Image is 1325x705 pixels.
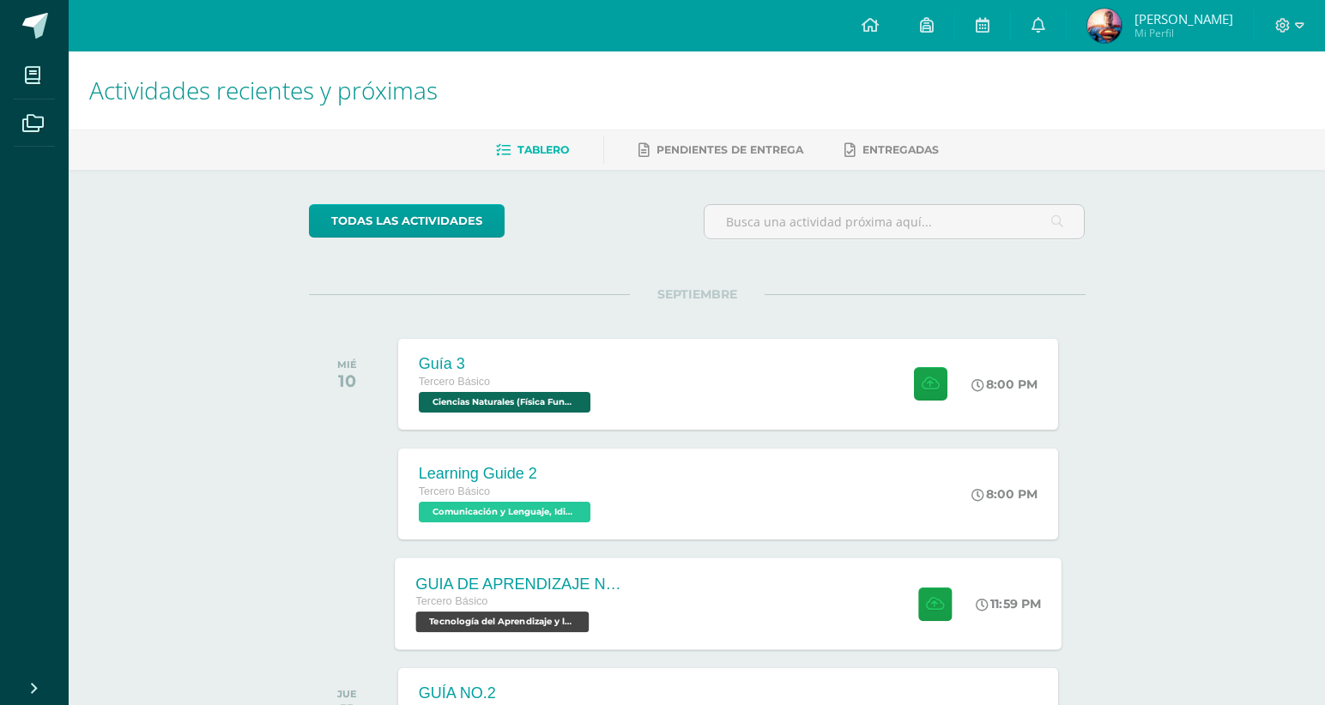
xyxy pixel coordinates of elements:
[415,612,589,632] span: Tecnología del Aprendizaje y la Comunicación (TIC) 'D'
[337,688,357,700] div: JUE
[844,136,939,164] a: Entregadas
[419,465,595,483] div: Learning Guide 2
[415,595,487,607] span: Tercero Básico
[862,143,939,156] span: Entregadas
[419,392,590,413] span: Ciencias Naturales (Física Fundamental) 'D'
[971,377,1038,392] div: 8:00 PM
[638,136,803,164] a: Pendientes de entrega
[337,359,357,371] div: MIÉ
[976,596,1041,612] div: 11:59 PM
[496,136,569,164] a: Tablero
[656,143,803,156] span: Pendientes de entrega
[419,355,595,373] div: Guía 3
[705,205,1085,238] input: Busca una actividad próxima aquí...
[971,486,1038,502] div: 8:00 PM
[630,286,765,302] span: SEPTIEMBRE
[419,684,595,702] div: GUÍA NO.2
[415,575,623,593] div: GUIA DE APRENDIZAJE NO 3 / VIDEO
[1134,10,1233,27] span: [PERSON_NAME]
[1134,26,1233,40] span: Mi Perfil
[419,376,490,388] span: Tercero Básico
[309,204,505,238] a: todas las Actividades
[517,143,569,156] span: Tablero
[419,502,590,522] span: Comunicación y Lenguaje, Idioma Extranjero Inglés 'D'
[1087,9,1122,43] img: 1082dff5cb3d16bd26b786cff886d16c.png
[337,371,357,391] div: 10
[89,74,438,106] span: Actividades recientes y próximas
[419,485,490,497] span: Tercero Básico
